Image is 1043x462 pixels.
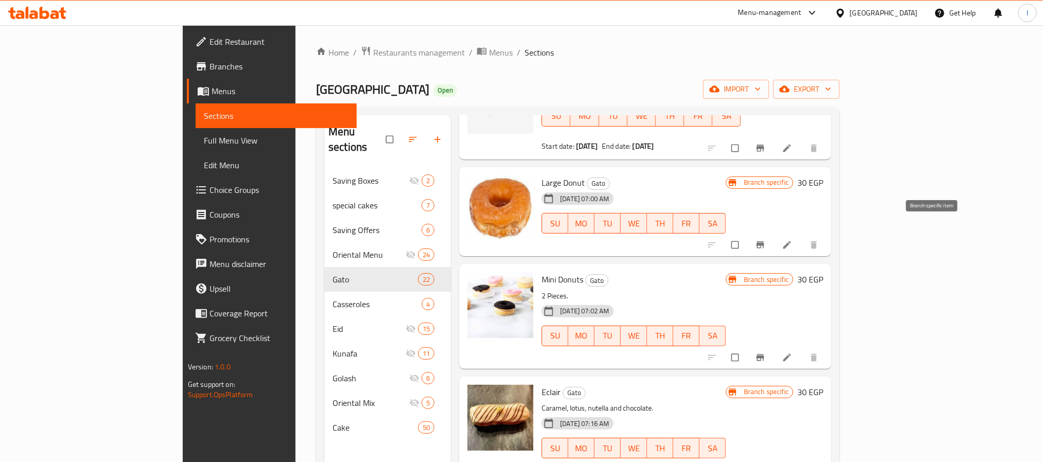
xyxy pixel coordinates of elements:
[602,139,631,153] span: End date:
[210,282,349,295] span: Upsell
[210,208,349,221] span: Coupons
[556,306,613,316] span: [DATE] 07:02 AM
[673,213,700,234] button: FR
[187,79,357,103] a: Menus
[187,54,357,79] a: Branches
[712,106,741,127] button: SA
[422,176,434,186] span: 2
[467,272,533,338] img: Mini Donuts
[782,143,794,153] a: Edit menu item
[316,78,429,101] span: [GEOGRAPHIC_DATA]
[803,137,827,159] button: delete
[333,421,418,434] div: Cake
[542,326,568,346] button: SU
[568,438,595,458] button: MO
[409,398,420,408] svg: Inactive section
[525,46,554,59] span: Sections
[422,298,434,310] div: items
[324,164,451,444] nav: Menu sections
[542,213,568,234] button: SU
[677,216,696,231] span: FR
[187,276,357,301] a: Upsell
[570,106,599,127] button: MO
[422,374,434,383] span: 6
[677,328,696,343] span: FR
[489,46,513,59] span: Menus
[586,275,608,287] span: Gato
[433,84,457,97] div: Open
[422,201,434,210] span: 7
[673,326,700,346] button: FR
[373,46,465,59] span: Restaurants management
[477,46,513,59] a: Menus
[419,349,434,359] span: 11
[684,106,712,127] button: FR
[422,397,434,409] div: items
[187,326,357,350] a: Grocery Checklist
[196,103,357,128] a: Sections
[651,328,669,343] span: TH
[215,360,231,374] span: 1.0.0
[850,7,918,19] div: [GEOGRAPHIC_DATA]
[333,347,406,360] div: Kunafa
[563,387,586,399] div: Gato
[773,80,840,99] button: export
[333,224,422,236] span: Saving Offers
[725,138,747,158] span: Select to update
[422,398,434,408] span: 5
[621,213,647,234] button: WE
[803,234,827,256] button: delete
[517,46,520,59] li: /
[188,360,213,374] span: Version:
[467,175,533,241] img: Large Donut
[422,372,434,384] div: items
[633,139,654,153] b: [DATE]
[333,273,418,286] span: Gato
[333,372,409,384] span: Golash
[563,387,585,399] span: Gato
[210,233,349,245] span: Promotions
[797,385,823,399] h6: 30 EGP
[333,248,406,261] div: Oriental Menu
[704,328,722,343] span: SA
[647,326,673,346] button: TH
[210,35,349,48] span: Edit Restaurant
[576,139,598,153] b: [DATE]
[651,441,669,456] span: TH
[422,199,434,211] div: items
[725,348,747,367] span: Select to update
[1027,7,1028,19] span: I
[599,441,617,456] span: TU
[419,423,434,433] span: 50
[210,60,349,73] span: Branches
[740,177,793,187] span: Branch specific
[187,301,357,326] a: Coverage Report
[546,328,564,343] span: SU
[324,242,451,267] div: Oriental Menu24
[625,216,643,231] span: WE
[333,298,422,310] div: Casseroles
[660,109,680,123] span: TH
[409,373,420,383] svg: Inactive section
[625,441,643,456] span: WE
[797,272,823,287] h6: 30 EGP
[749,137,774,159] button: Branch-specific-item
[599,328,617,343] span: TU
[324,267,451,292] div: Gato22
[677,441,696,456] span: FR
[333,174,409,187] span: Saving Boxes
[647,213,673,234] button: TH
[188,378,235,391] span: Get support on:
[542,438,568,458] button: SU
[542,290,726,303] p: 2 Pieces.
[426,128,451,151] button: Add section
[546,441,564,456] span: SU
[418,248,434,261] div: items
[187,202,357,227] a: Coupons
[210,332,349,344] span: Grocery Checklist
[469,46,473,59] li: /
[700,438,726,458] button: SA
[749,234,774,256] button: Branch-specific-item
